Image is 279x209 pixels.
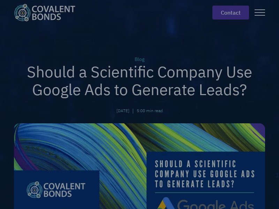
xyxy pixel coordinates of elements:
div: | [132,107,134,115]
div: Blog [14,56,265,63]
a: contact [212,6,249,20]
div: 5:00 min read [137,108,163,114]
img: Covalent Bonds White / Teal Logo [14,4,75,21]
h1: Should a Scientific Company Use Google Ads to Generate Leads? [14,63,265,98]
div: [DATE] [116,108,129,114]
a: home [14,4,81,21]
